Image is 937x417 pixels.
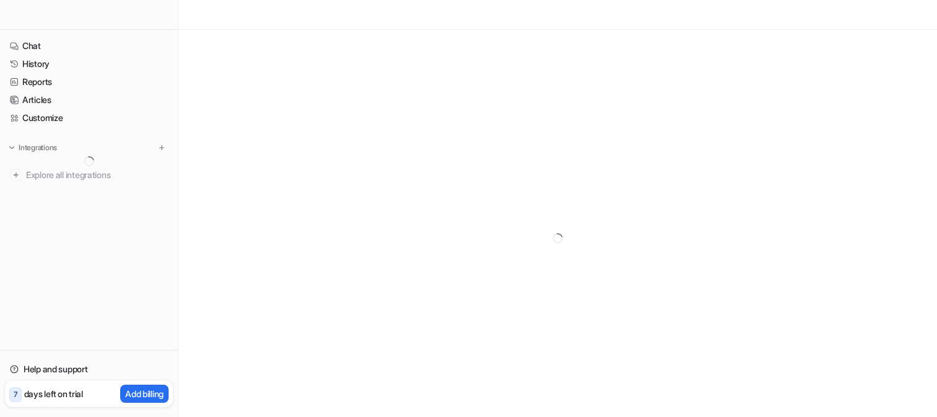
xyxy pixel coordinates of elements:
[5,109,173,127] a: Customize
[5,91,173,109] a: Articles
[7,143,16,152] img: expand menu
[5,55,173,73] a: History
[5,361,173,378] a: Help and support
[5,166,173,184] a: Explore all integrations
[120,385,169,403] button: Add billing
[14,389,17,400] p: 7
[19,143,57,153] p: Integrations
[5,73,173,91] a: Reports
[5,141,61,154] button: Integrations
[5,37,173,55] a: Chat
[125,387,164,400] p: Add billing
[157,143,166,152] img: menu_add.svg
[10,169,22,181] img: explore all integrations
[24,387,83,400] p: days left on trial
[26,165,168,185] span: Explore all integrations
